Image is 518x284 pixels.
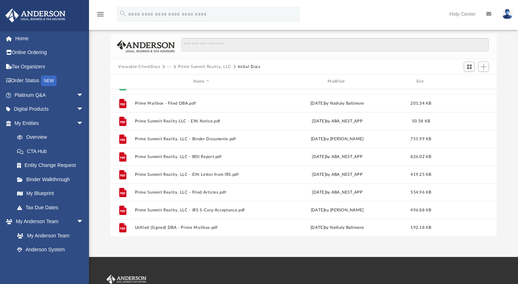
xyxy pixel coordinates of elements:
[5,116,94,130] a: My Entitiesarrow_drop_down
[502,9,513,19] img: User Pic
[271,189,404,195] div: [DATE] by ABA_NEST_APP
[10,228,87,243] a: My Anderson Team
[135,172,268,177] button: Prime Summit Reality, LLC - EIN Letter from IRS.pdf
[77,88,91,102] span: arrow_drop_down
[10,172,94,186] a: Binder Walkthrough
[10,257,91,271] a: Client Referrals
[96,14,105,19] a: menu
[41,75,57,86] div: NEW
[271,153,404,160] div: [DATE] by ABA_NEST_APP
[181,38,489,52] input: Search files and folders
[5,59,94,74] a: Tax Organizers
[3,9,68,22] img: Anderson Advisors Platinum Portal
[271,100,404,106] div: [DATE] by Nathaly Baltimore
[135,225,268,230] button: Unfiled (Signed) DBA - Prime Mailbox.pdf
[5,215,91,229] a: My Anderson Teamarrow_drop_down
[10,130,94,144] a: Overview
[77,215,91,229] span: arrow_drop_down
[119,10,127,17] i: search
[411,137,431,141] span: 751.99 KB
[439,78,488,85] div: id
[271,118,404,124] div: [DATE] by ABA_NEST_APP
[135,137,268,141] button: Prime Summit Reality, LLC - Binder Documents.pdf
[10,200,94,215] a: Tax Due Dates
[135,101,268,106] button: Prime Mailbox - Filed DBA.pdf
[10,144,94,158] a: CTA Hub
[238,64,261,70] button: Initial Docs
[271,207,404,213] div: [DATE] by [PERSON_NAME]
[411,208,431,212] span: 496.88 KB
[5,88,94,102] a: Platinum Q&Aarrow_drop_down
[271,136,404,142] div: [DATE] by [PERSON_NAME]
[10,243,91,257] a: Anderson System
[5,74,94,88] a: Order StatusNEW
[411,226,431,230] span: 192.18 KB
[10,158,94,173] a: Entity Change Request
[114,78,131,85] div: id
[464,62,475,72] button: Switch to Grid View
[411,154,431,158] span: 826.02 KB
[135,154,268,159] button: Prime Summit Reality, LLC - BOI Report.pdf
[77,116,91,131] span: arrow_drop_down
[135,78,268,85] div: Name
[411,172,431,176] span: 419.25 KB
[167,64,172,70] button: ···
[411,101,431,105] span: 201.34 KB
[10,186,91,201] a: My Blueprint
[271,225,404,231] div: [DATE] by Nathaly Baltimore
[478,62,489,72] button: Add
[135,208,268,212] button: Prime Summit Reality, LLC - IRS S-Corp Acceptance.pdf
[96,10,105,19] i: menu
[77,102,91,117] span: arrow_drop_down
[178,64,231,70] button: Prime Summit Reality, LLC
[118,64,160,70] button: Viewable-ClientDocs
[135,190,268,195] button: Prime Summit Reality, LLC - Filed Articles.pdf
[407,78,435,85] div: Size
[271,78,404,85] div: Modified
[271,171,404,178] div: [DATE] by ABA_NEST_APP
[105,275,148,284] img: Anderson Advisors Platinum Portal
[412,119,430,123] span: 50.58 KB
[135,119,268,123] button: Prime Summit Reality LLC - EIN Notice.pdf
[110,89,497,237] div: grid
[5,31,94,46] a: Home
[5,102,94,116] a: Digital Productsarrow_drop_down
[411,190,431,194] span: 554.96 KB
[5,46,94,60] a: Online Ordering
